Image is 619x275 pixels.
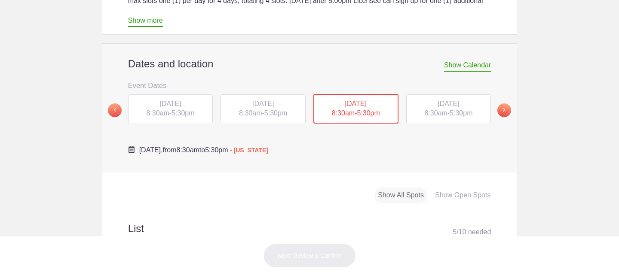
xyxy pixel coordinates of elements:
[230,147,268,154] span: - [US_STATE]
[128,79,491,92] h3: Event Dates
[128,94,213,124] div: -
[264,244,356,268] button: Next: Review & Confirm
[239,109,262,117] span: 8:30am
[128,146,135,153] img: Cal purple
[332,109,355,117] span: 8:30am
[432,187,494,203] div: Show Open Spots
[128,94,214,124] button: [DATE] 8:30am-5:30pm
[444,61,491,72] span: Show Calendar
[264,109,287,117] span: 5:30pm
[406,94,491,124] div: -
[424,109,447,117] span: 8:30am
[159,100,181,107] span: [DATE]
[172,109,194,117] span: 5:30pm
[252,100,274,107] span: [DATE]
[146,109,169,117] span: 8:30am
[450,109,472,117] span: 5:30pm
[128,221,491,246] h2: List
[313,94,398,124] div: -
[139,146,163,154] span: [DATE],
[374,187,427,203] div: Show All Spots
[221,94,306,124] div: -
[205,146,228,154] span: 5:30pm
[438,100,459,107] span: [DATE]
[457,228,458,236] span: /
[220,94,306,124] button: [DATE] 8:30am-5:30pm
[453,226,491,239] div: 5 10 needed
[313,94,399,124] button: [DATE] 8:30am-5:30pm
[128,57,491,70] h2: Dates and location
[139,146,268,154] span: from to
[176,146,199,154] span: 8:30am
[357,109,380,117] span: 5:30pm
[345,100,367,107] span: [DATE]
[128,17,163,27] a: Show more
[406,94,492,124] button: [DATE] 8:30am-5:30pm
